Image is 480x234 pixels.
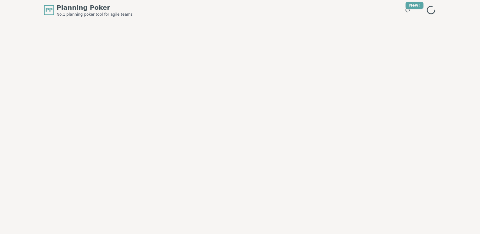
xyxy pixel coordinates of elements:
div: New! [406,2,423,9]
button: New! [402,4,413,16]
span: Planning Poker [57,3,133,12]
a: PPPlanning PokerNo.1 planning poker tool for agile teams [44,3,133,17]
span: No.1 planning poker tool for agile teams [57,12,133,17]
span: PP [45,6,52,14]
